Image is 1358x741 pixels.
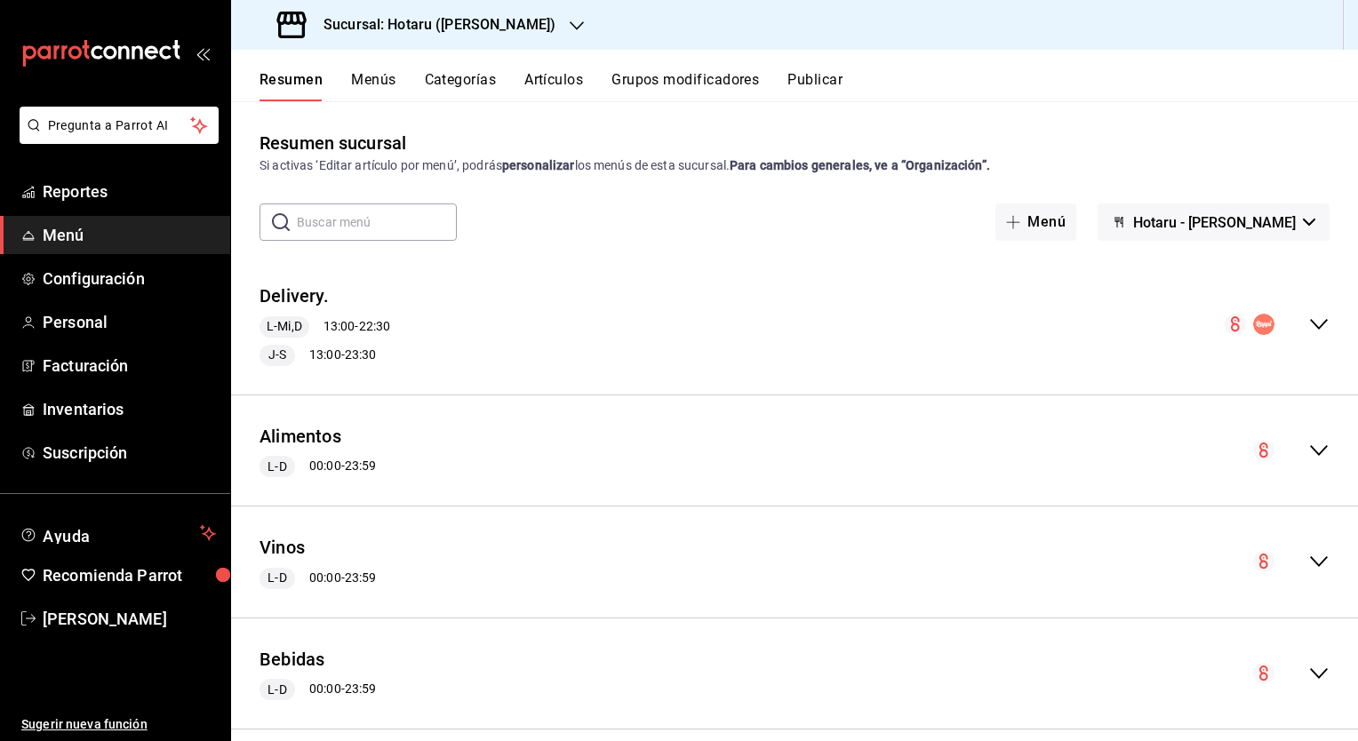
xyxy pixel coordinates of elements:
button: open_drawer_menu [196,46,210,60]
div: collapse-menu-row [231,410,1358,492]
button: Delivery. [260,283,329,309]
div: navigation tabs [260,71,1358,101]
div: 13:00 - 23:30 [260,345,390,366]
div: collapse-menu-row [231,269,1358,380]
div: 00:00 - 23:59 [260,456,376,477]
input: Buscar menú [297,204,457,240]
span: Personal [43,310,216,334]
span: Configuración [43,267,216,291]
a: Pregunta a Parrot AI [12,129,219,147]
button: Grupos modificadores [611,71,759,101]
button: Artículos [524,71,583,101]
div: Resumen sucursal [260,130,406,156]
span: Menú [43,223,216,247]
button: Pregunta a Parrot AI [20,107,219,144]
div: Si activas ‘Editar artículo por menú’, podrás los menús de esta sucursal. [260,156,1330,175]
button: Bebidas [260,647,325,673]
div: 00:00 - 23:59 [260,568,376,589]
span: L-Mi,D [260,317,309,336]
button: Menús [351,71,395,101]
strong: personalizar [502,158,575,172]
span: L-D [260,681,293,699]
span: [PERSON_NAME] [43,607,216,631]
div: 13:00 - 22:30 [260,316,390,338]
button: Vinos [260,535,305,561]
span: Sugerir nueva función [21,715,216,734]
button: Resumen [260,71,323,101]
span: Inventarios [43,397,216,421]
div: collapse-menu-row [231,633,1358,715]
span: Recomienda Parrot [43,563,216,587]
div: 00:00 - 23:59 [260,679,376,700]
div: collapse-menu-row [231,521,1358,603]
button: Menú [995,203,1076,241]
button: Alimentos [260,424,341,450]
span: L-D [260,458,293,476]
span: Hotaru - [PERSON_NAME] [1133,214,1296,231]
span: Ayuda [43,522,193,544]
button: Hotaru - [PERSON_NAME] [1098,203,1330,241]
span: Facturación [43,354,216,378]
span: J-S [261,346,293,364]
span: Reportes [43,179,216,203]
button: Publicar [787,71,843,101]
span: Suscripción [43,441,216,465]
span: Pregunta a Parrot AI [48,116,191,135]
strong: Para cambios generales, ve a “Organización”. [730,158,990,172]
h3: Sucursal: Hotaru ([PERSON_NAME]) [309,14,555,36]
span: L-D [260,569,293,587]
button: Categorías [425,71,497,101]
